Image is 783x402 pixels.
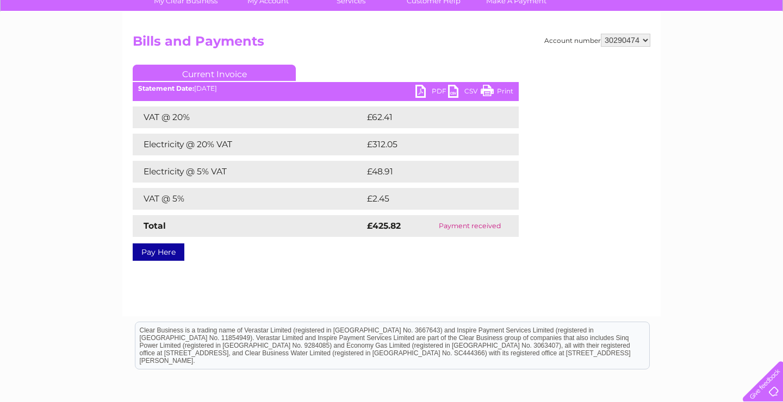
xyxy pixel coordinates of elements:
td: VAT @ 5% [133,188,364,210]
a: Pay Here [133,243,184,261]
a: CSV [448,85,481,100]
a: Contact [711,46,737,54]
td: £312.05 [364,134,499,155]
td: £48.91 [364,161,496,183]
a: 0333 014 3131 [578,5,653,19]
td: Electricity @ 5% VAT [133,161,364,183]
a: Water [592,46,612,54]
td: Payment received [421,215,519,237]
td: Electricity @ 20% VAT [133,134,364,155]
td: £62.41 [364,106,496,128]
strong: Total [144,221,166,231]
h2: Bills and Payments [133,34,650,54]
a: Log out [747,46,773,54]
td: VAT @ 20% [133,106,364,128]
div: Account number [544,34,650,47]
a: Blog [688,46,704,54]
td: £2.45 [364,188,493,210]
a: Energy [619,46,643,54]
a: Current Invoice [133,65,296,81]
div: Clear Business is a trading name of Verastar Limited (registered in [GEOGRAPHIC_DATA] No. 3667643... [135,6,649,53]
a: Print [481,85,513,100]
div: [DATE] [133,85,519,92]
a: PDF [415,85,448,100]
img: logo.png [27,28,83,61]
b: Statement Date: [138,84,194,92]
a: Telecoms [649,46,682,54]
strong: £425.82 [367,221,401,231]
